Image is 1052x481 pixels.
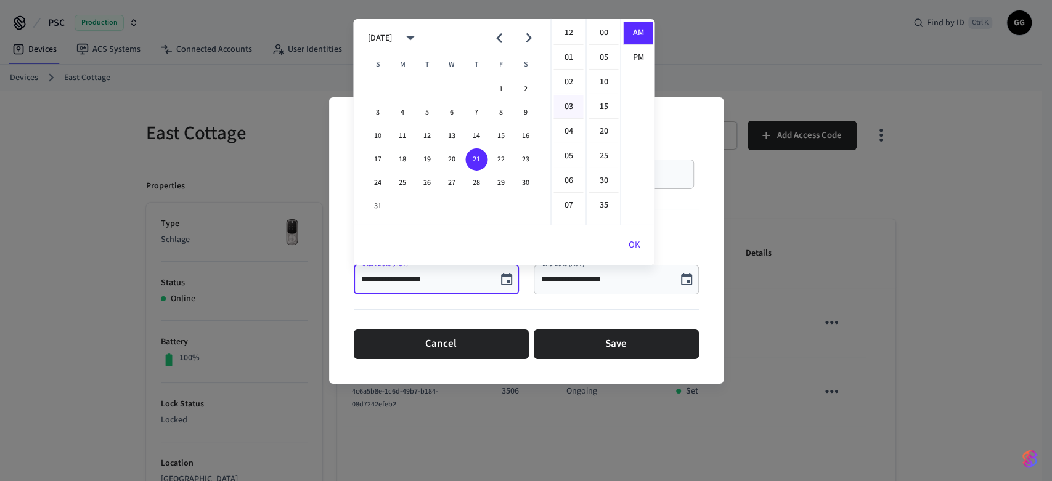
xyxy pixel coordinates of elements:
span: Tuesday [416,52,438,77]
li: 4 hours [553,120,583,143]
li: 30 minutes [589,169,618,193]
button: 7 [465,102,487,124]
li: 12 hours [553,22,583,45]
button: 20 [441,148,463,171]
span: Sunday [367,52,389,77]
button: 10 [367,125,389,147]
button: 12 [416,125,438,147]
button: 3 [367,102,389,124]
button: 16 [515,125,537,147]
li: 5 hours [553,145,583,168]
span: Saturday [515,52,537,77]
button: calendar view is open, switch to year view [396,23,425,52]
li: AM [623,22,653,45]
button: 29 [490,172,512,194]
li: 10 minutes [589,71,618,94]
button: 26 [416,172,438,194]
button: OK [613,230,654,260]
button: 1 [490,78,512,100]
button: 11 [391,125,414,147]
label: Start Date (MST) [362,259,411,269]
button: 15 [490,125,512,147]
button: 25 [391,172,414,194]
span: Monday [391,52,414,77]
ul: Select hours [551,19,585,225]
button: 4 [391,102,414,124]
button: 18 [391,148,414,171]
button: Previous month [485,23,514,52]
button: 28 [465,172,487,194]
button: 14 [465,125,487,147]
li: 20 minutes [589,120,618,143]
button: 17 [367,148,389,171]
button: Cancel [354,329,529,359]
button: 19 [416,148,438,171]
button: 24 [367,172,389,194]
button: Next month [514,23,543,52]
button: Choose date, selected date is Aug 21, 2025 [674,267,699,292]
button: 13 [441,125,463,147]
ul: Select meridiem [620,19,654,225]
button: 5 [416,102,438,124]
button: 21 [465,148,487,171]
img: SeamLogoGradient.69752ec5.svg [1022,449,1037,469]
li: 5 minutes [589,46,618,70]
li: 2 hours [553,71,583,94]
li: 25 minutes [589,145,618,168]
li: 40 minutes [589,219,618,242]
button: 6 [441,102,463,124]
li: 35 minutes [589,194,618,217]
label: End Date (MST) [542,259,588,269]
li: 3 hours [553,95,583,119]
ul: Select minutes [585,19,620,225]
button: 27 [441,172,463,194]
li: 15 minutes [589,95,618,119]
li: PM [623,46,653,69]
button: Choose date, selected date is Aug 21, 2025 [494,267,519,292]
span: Friday [490,52,512,77]
li: 0 minutes [589,22,618,45]
button: 22 [490,148,512,171]
button: 9 [515,102,537,124]
button: 2 [515,78,537,100]
button: Save [534,329,699,359]
button: 8 [490,102,512,124]
button: 31 [367,195,389,217]
button: 23 [515,148,537,171]
li: 8 hours [553,219,583,242]
span: Wednesday [441,52,463,77]
li: 6 hours [553,169,583,193]
button: 30 [515,172,537,194]
div: [DATE] [368,31,392,44]
li: 7 hours [553,194,583,217]
li: 1 hours [553,46,583,70]
span: Thursday [465,52,487,77]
